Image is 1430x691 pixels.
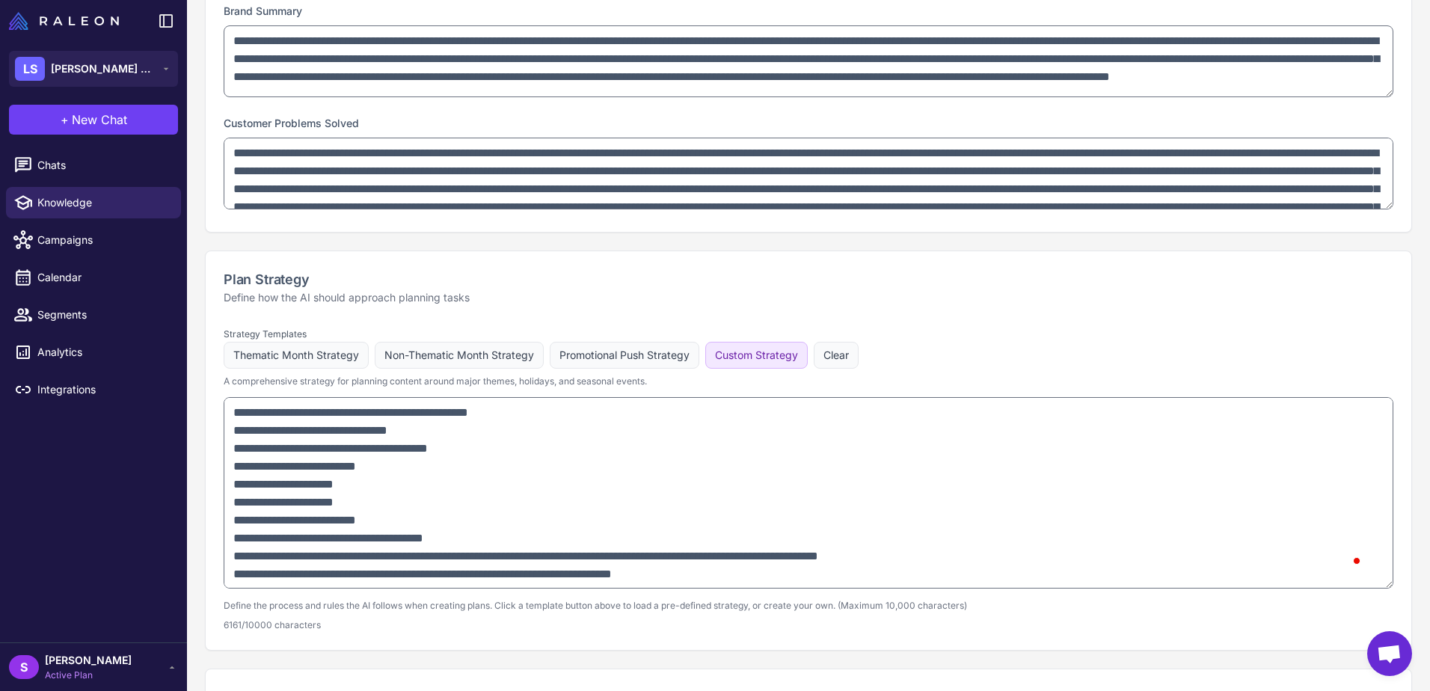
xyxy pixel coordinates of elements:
[37,381,169,398] span: Integrations
[37,269,169,286] span: Calendar
[224,342,369,369] button: Thematic Month Strategy
[37,157,169,173] span: Chats
[814,342,859,369] button: Clear
[224,328,307,340] label: Strategy Templates
[224,269,1393,289] h2: Plan Strategy
[9,12,119,30] img: Raleon Logo
[6,262,181,293] a: Calendar
[37,344,169,360] span: Analytics
[9,655,39,679] div: S
[224,289,1393,306] p: Define how the AI should approach planning tasks
[51,61,156,77] span: [PERSON_NAME] Superfood
[61,111,69,129] span: +
[37,307,169,323] span: Segments
[224,599,1393,612] p: Define the process and rules the AI follows when creating plans. Click a template button above to...
[375,342,544,369] button: Non-Thematic Month Strategy
[15,57,45,81] div: LS
[224,117,359,129] label: Customer Problems Solved
[37,232,169,248] span: Campaigns
[224,618,1393,632] p: 6161/10000 characters
[45,669,132,682] span: Active Plan
[6,374,181,405] a: Integrations
[6,224,181,256] a: Campaigns
[6,337,181,368] a: Analytics
[37,194,169,211] span: Knowledge
[705,342,808,369] button: Custom Strategy
[6,150,181,181] a: Chats
[45,652,132,669] span: [PERSON_NAME]
[9,51,178,87] button: LS[PERSON_NAME] Superfood
[9,105,178,135] button: +New Chat
[550,342,699,369] button: Promotional Push Strategy
[1367,631,1412,676] a: Open chat
[6,187,181,218] a: Knowledge
[6,299,181,331] a: Segments
[72,111,127,129] span: New Chat
[224,4,302,17] label: Brand Summary
[224,375,1393,388] p: A comprehensive strategy for planning content around major themes, holidays, and seasonal events.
